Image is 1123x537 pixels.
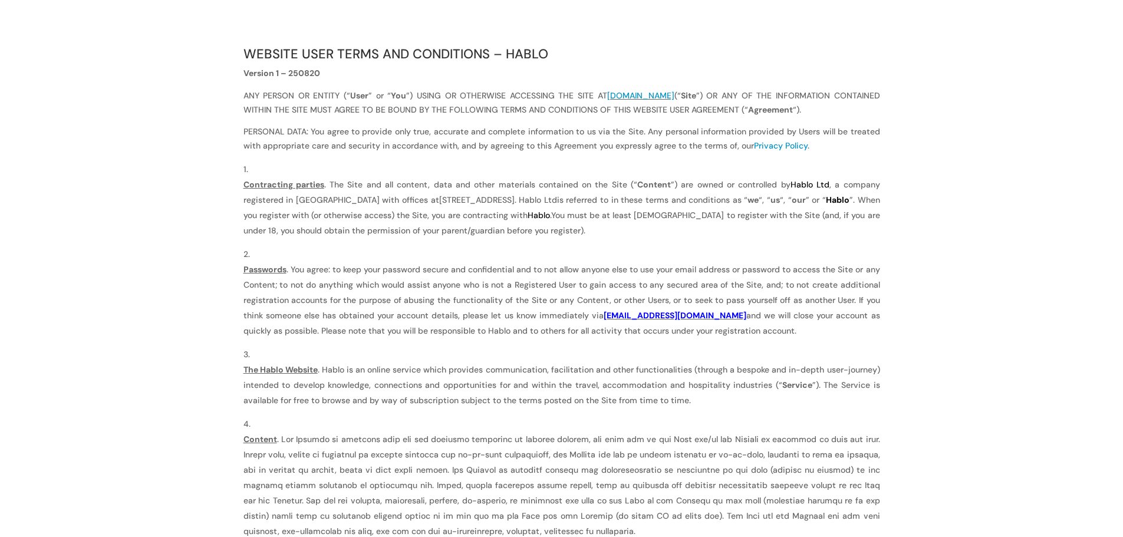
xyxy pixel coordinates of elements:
[243,68,320,78] b: Version 1 – 250820
[391,90,406,101] b: You
[515,195,557,205] span: . Hablo Ltd
[243,89,880,126] p: ANY PERSON OR ENTITY (“ ” or “ ”) USING OR OTHERWISE ACCESSING THE SITE AT (“ ”) OR ANY OF THE IN...
[350,90,368,101] b: User
[782,380,812,390] b: Service
[754,140,808,151] a: Privacy Policy
[604,310,746,321] a: [EMAIL_ADDRESS][DOMAIN_NAME]
[243,48,880,67] h3: WEBSITE USER TERMS AND CONDITIONS – HABLO
[243,264,286,275] b: Passwords
[243,362,880,408] p: . Hablo is an online service which provides communication, facilitation and other functionalities...
[243,179,324,190] b: Contracting parties
[791,179,829,190] span: Hablo Ltd
[243,262,880,338] p: . You agree: to keep your password secure and confidential and to not allow anyone else to use yo...
[243,364,318,375] b: The Hablo Website
[439,195,515,205] span: [STREET_ADDRESS]
[637,179,671,190] b: Content
[792,195,806,205] b: our
[528,210,550,220] span: Hablo
[550,210,551,220] span: .
[748,104,793,115] b: Agreement
[770,195,780,205] b: us
[681,90,696,101] b: Site
[243,125,880,162] p: PERSONAL DATA: You agree to provide only true, accurate and complete information to us via the Si...
[826,195,849,205] span: Hablo
[243,434,277,444] b: Content
[747,195,759,205] b: we
[607,90,674,101] a: [DOMAIN_NAME]
[243,177,880,238] p: . The Site and all content, data and other materials contained on the Site (“ ”) are owned or con...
